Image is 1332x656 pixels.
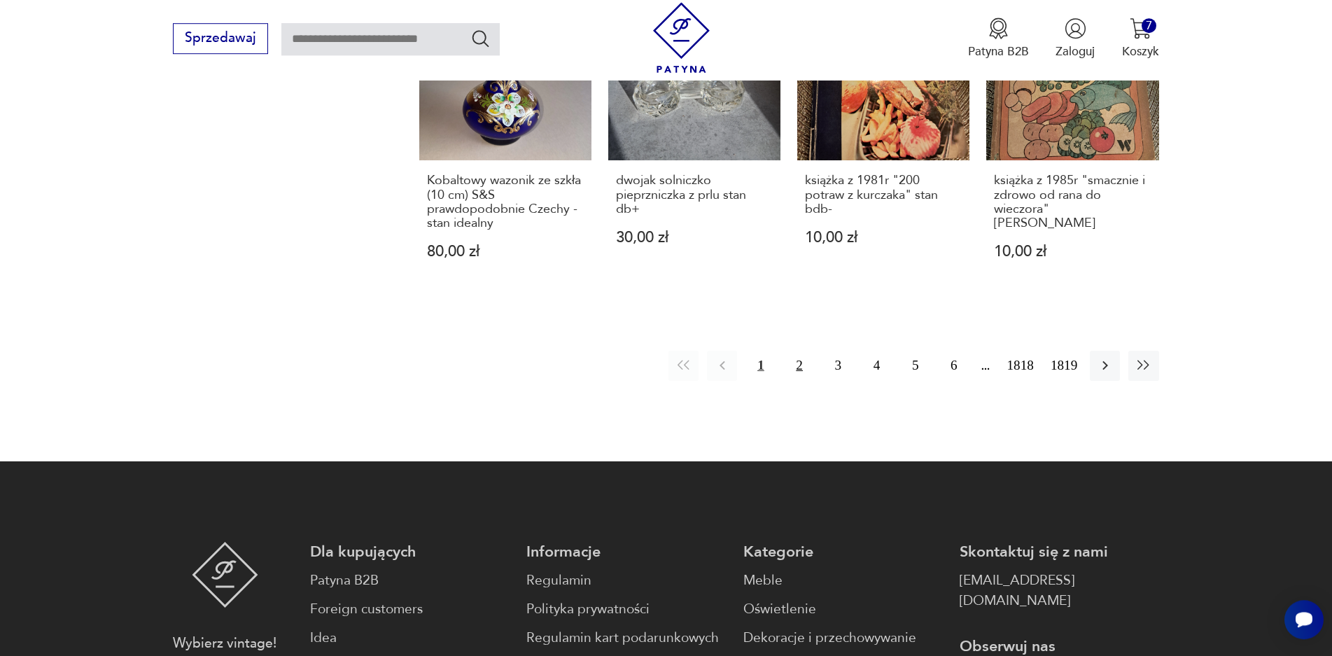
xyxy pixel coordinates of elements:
[526,628,726,648] a: Regulamin kart podarunkowych
[960,571,1159,611] a: [EMAIL_ADDRESS][DOMAIN_NAME]
[192,542,258,608] img: Patyna - sklep z meblami i dekoracjami vintage
[785,351,815,381] button: 2
[470,28,491,48] button: Szukaj
[173,634,276,654] p: Wybierz vintage!
[173,23,267,54] button: Sprzedawaj
[862,351,892,381] button: 4
[616,230,773,245] p: 30,00 zł
[1065,18,1086,39] img: Ikonka użytkownika
[968,18,1029,60] a: Ikona medaluPatyna B2B
[1003,351,1038,381] button: 1818
[1046,351,1081,381] button: 1819
[988,18,1009,39] img: Ikona medalu
[310,628,510,648] a: Idea
[526,542,726,562] p: Informacje
[646,2,717,73] img: Patyna - sklep z meblami i dekoracjami vintage
[1122,43,1159,60] p: Koszyk
[1142,18,1156,33] div: 7
[743,542,943,562] p: Kategorie
[743,628,943,648] a: Dekoracje i przechowywanie
[427,244,584,259] p: 80,00 zł
[743,599,943,620] a: Oświetlenie
[526,571,726,591] a: Regulamin
[616,174,773,216] h3: dwojak solniczko pieprzniczka z prlu stan db+
[1056,43,1095,60] p: Zaloguj
[427,174,584,231] h3: Kobaltowy wazonik ze szkła (10 cm) S&S prawdopodobnie Czechy - stan idealny
[968,43,1029,60] p: Patyna B2B
[1056,18,1095,60] button: Zaloguj
[1122,18,1159,60] button: 7Koszyk
[805,174,962,216] h3: książka z 1981r "200 potraw z kurczaka" stan bdb-
[994,174,1151,231] h3: książka z 1985r "smacznie i zdrowo od rana do wieczora" [PERSON_NAME]
[900,351,930,381] button: 5
[743,571,943,591] a: Meble
[310,542,510,562] p: Dla kupujących
[823,351,853,381] button: 3
[994,244,1151,259] p: 10,00 zł
[745,351,776,381] button: 1
[310,571,510,591] a: Patyna B2B
[939,351,969,381] button: 6
[1284,600,1324,639] iframe: Smartsupp widget button
[968,18,1029,60] button: Patyna B2B
[805,230,962,245] p: 10,00 zł
[960,542,1159,562] p: Skontaktuj się z nami
[526,599,726,620] a: Polityka prywatności
[1130,18,1151,39] img: Ikona koszyka
[173,34,267,45] a: Sprzedawaj
[310,599,510,620] a: Foreign customers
